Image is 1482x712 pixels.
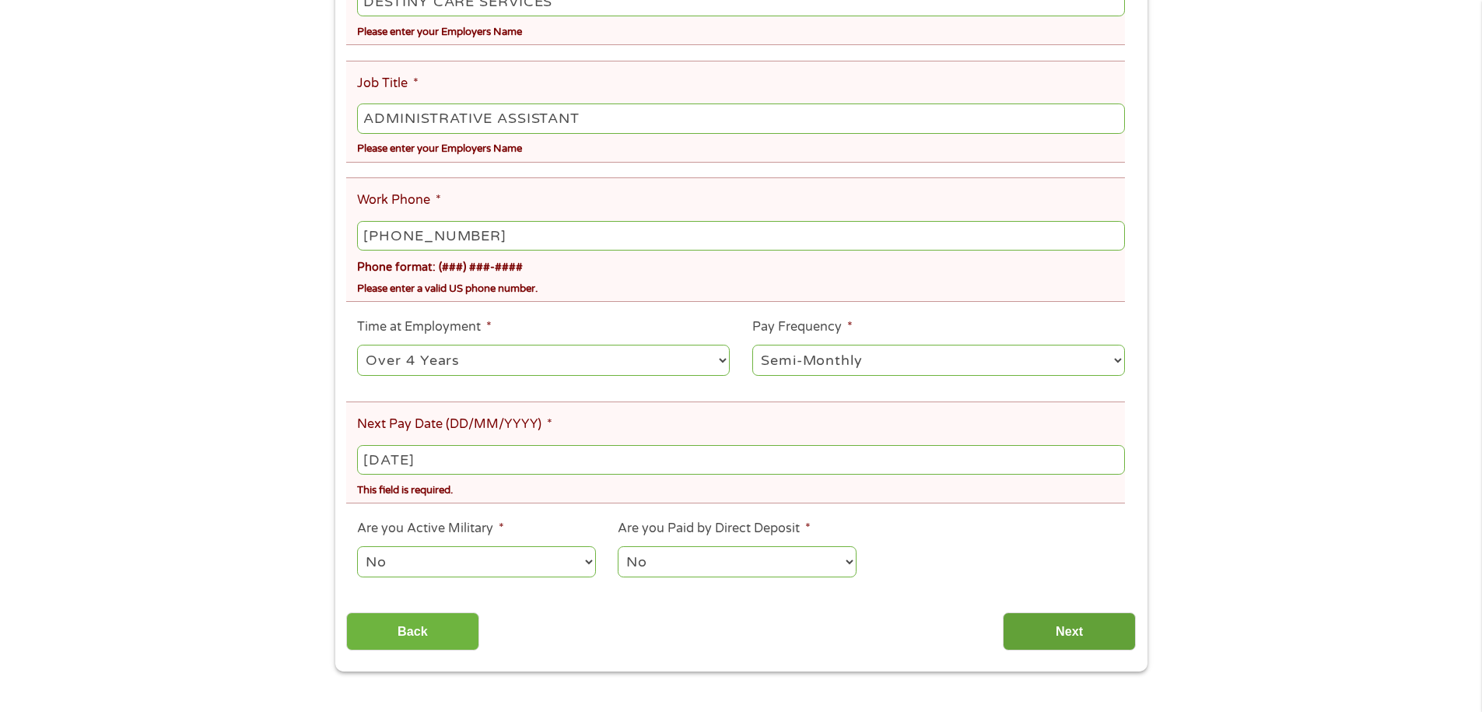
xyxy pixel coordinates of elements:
[357,416,552,433] label: Next Pay Date (DD/MM/YYYY)
[1003,612,1136,651] input: Next
[357,136,1124,157] div: Please enter your Employers Name
[357,221,1124,251] input: (231) 754-4010
[357,477,1124,498] div: This field is required.
[357,445,1124,475] input: Use the arrow keys to pick a date
[357,521,504,537] label: Are you Active Military
[357,75,419,92] label: Job Title
[752,319,853,335] label: Pay Frequency
[357,192,441,209] label: Work Phone
[357,319,492,335] label: Time at Employment
[357,103,1124,133] input: Cashier
[357,254,1124,276] div: Phone format: (###) ###-####
[346,612,479,651] input: Back
[357,19,1124,40] div: Please enter your Employers Name
[357,276,1124,297] div: Please enter a valid US phone number.
[618,521,811,537] label: Are you Paid by Direct Deposit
